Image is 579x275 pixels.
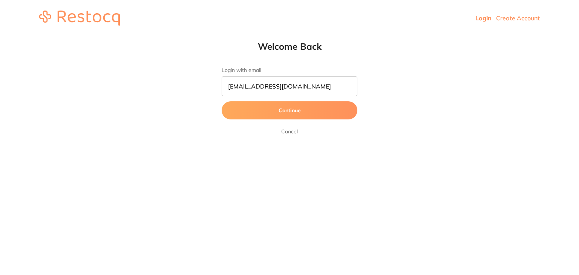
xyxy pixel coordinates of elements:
[207,41,372,52] h1: Welcome Back
[496,14,540,22] a: Create Account
[280,127,299,136] a: Cancel
[222,67,357,73] label: Login with email
[39,11,120,26] img: restocq_logo.svg
[222,101,357,119] button: Continue
[475,14,492,22] a: Login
